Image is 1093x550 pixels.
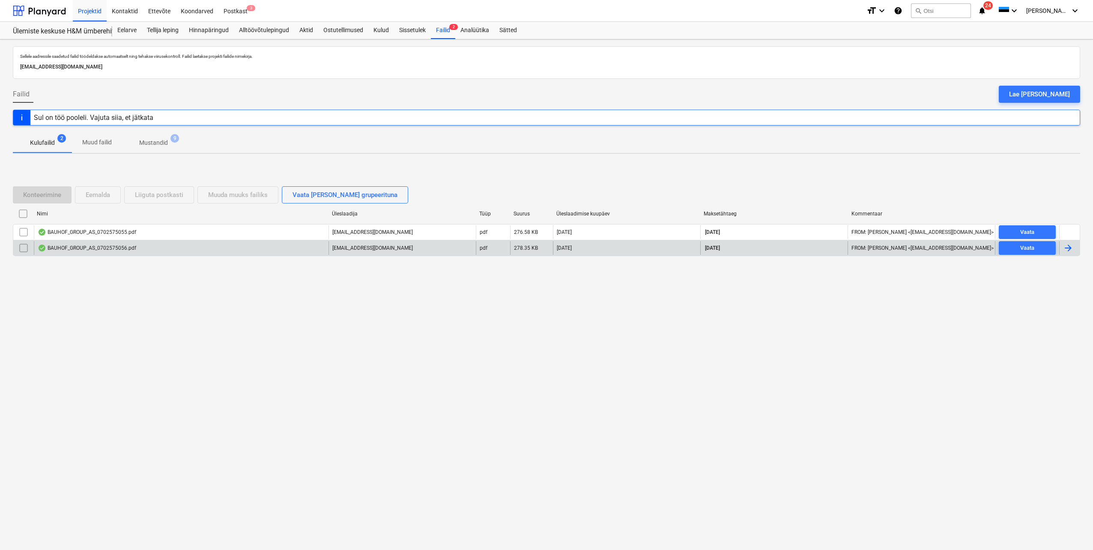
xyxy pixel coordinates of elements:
span: [PERSON_NAME] [1026,7,1069,14]
i: Abikeskus [894,6,902,16]
div: Sul on töö pooleli. Vajuta siia, et jätkata [34,114,153,122]
div: Tüüp [479,211,507,217]
button: Otsi [911,3,971,18]
i: keyboard_arrow_down [877,6,887,16]
span: Failid [13,89,30,99]
div: 278.35 KB [514,245,538,251]
p: [EMAIL_ADDRESS][DOMAIN_NAME] [332,245,413,252]
p: [EMAIL_ADDRESS][DOMAIN_NAME] [20,63,1073,72]
div: Andmed failist loetud [38,229,46,236]
p: Mustandid [139,138,168,147]
a: Tellija leping [142,22,184,39]
a: Failid2 [431,22,455,39]
div: BAUHOF_GROUP_AS_0702575055.pdf [38,229,136,236]
span: search [915,7,922,14]
div: Vaata [1020,227,1034,237]
span: 2 [449,24,458,30]
a: Sissetulek [394,22,431,39]
i: keyboard_arrow_down [1070,6,1080,16]
span: [DATE] [704,245,721,252]
i: keyboard_arrow_down [1009,6,1019,16]
a: Aktid [294,22,318,39]
a: Analüütika [455,22,494,39]
p: [EMAIL_ADDRESS][DOMAIN_NAME] [332,229,413,236]
div: Üleslaadimise kuupäev [556,211,697,217]
span: 2 [57,134,66,143]
div: 276.58 KB [514,229,538,235]
div: Nimi [37,211,325,217]
i: format_size [866,6,877,16]
button: Vaata [999,241,1056,255]
div: Ülemiste keskuse H&M ümberehitustööd [HMÜLEMISTE] [13,27,102,36]
p: Sellele aadressile saadetud failid töödeldakse automaatselt ning tehakse viirusekontroll. Failid ... [20,54,1073,59]
span: 3 [247,5,255,11]
div: Suurus [514,211,549,217]
div: pdf [480,245,487,251]
div: [DATE] [557,245,572,251]
p: Kulufailid [30,138,55,147]
button: Vaata [999,225,1056,239]
a: Hinnapäringud [184,22,234,39]
a: Kulud [368,22,394,39]
div: Maksetähtaeg [704,211,844,217]
p: Muud failid [82,138,112,147]
button: Vaata [PERSON_NAME] grupeerituna [282,186,408,203]
div: Failid [431,22,455,39]
div: BAUHOF_GROUP_AS_0702575056.pdf [38,245,136,251]
span: [DATE] [704,229,721,236]
div: Vaata [1020,243,1034,253]
a: Alltöövõtulepingud [234,22,294,39]
i: notifications [978,6,986,16]
div: Kommentaar [851,211,992,217]
div: Andmed failist loetud [38,245,46,251]
a: Sätted [494,22,522,39]
div: Vaata [PERSON_NAME] grupeerituna [293,189,397,200]
div: Üleslaadija [332,211,472,217]
button: Lae [PERSON_NAME] [999,86,1080,103]
span: 24 [983,1,993,10]
a: Ostutellimused [318,22,368,39]
div: [DATE] [557,229,572,235]
a: Eelarve [112,22,142,39]
div: Lae [PERSON_NAME] [1009,89,1070,100]
div: pdf [480,229,487,235]
span: 9 [170,134,179,143]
